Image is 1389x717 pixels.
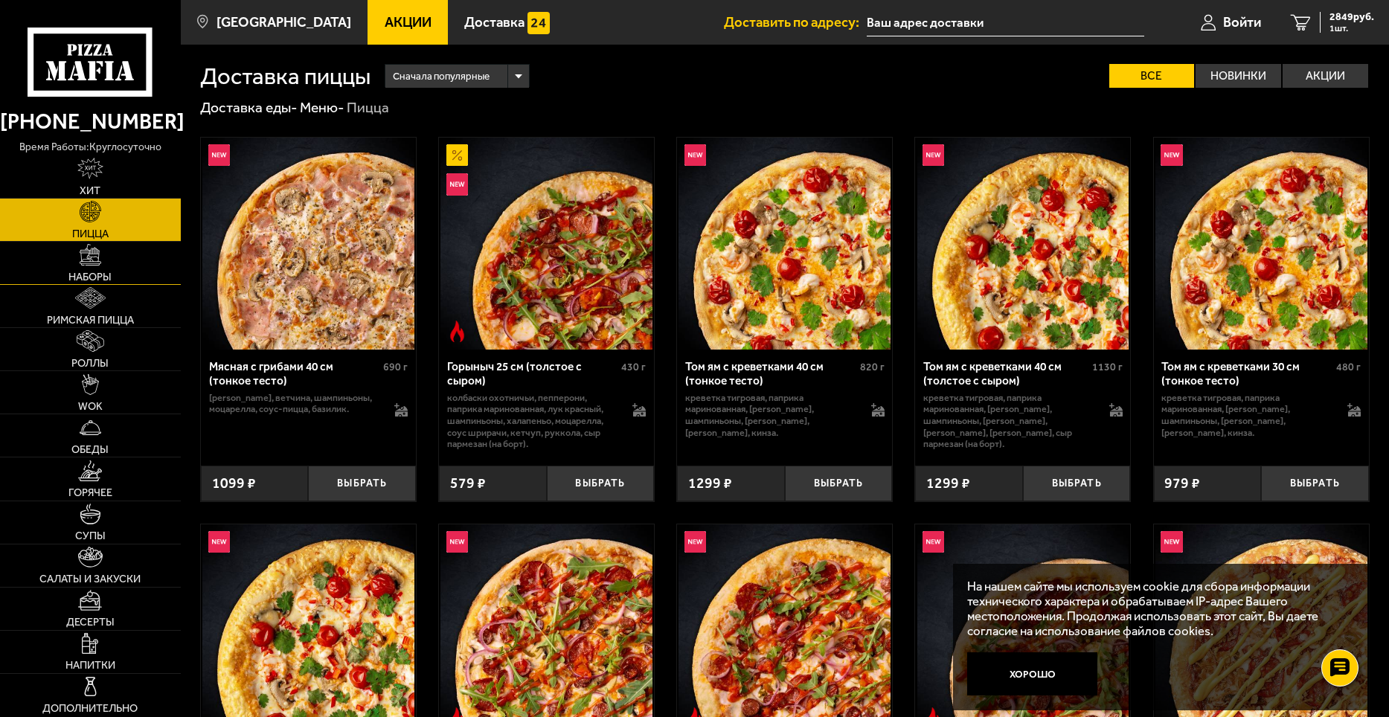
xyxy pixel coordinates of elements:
[1161,144,1182,166] img: Новинка
[447,360,618,388] div: Горыныч 25 см (толстое с сыром)
[967,579,1346,639] p: На нашем сайте мы используем cookie для сбора информации технического характера и обрабатываем IP...
[785,466,893,501] button: Выбрать
[47,315,134,325] span: Римская пицца
[923,392,1094,450] p: креветка тигровая, паприка маринованная, [PERSON_NAME], шампиньоны, [PERSON_NAME], [PERSON_NAME],...
[72,228,109,239] span: Пицца
[447,392,618,450] p: колбаски Охотничьи, пепперони, паприка маринованная, лук красный, шампиньоны, халапеньо, моцарелл...
[1023,466,1131,501] button: Выбрать
[685,392,856,438] p: креветка тигровая, паприка маринованная, [PERSON_NAME], шампиньоны, [PERSON_NAME], [PERSON_NAME],...
[78,401,103,411] span: WOK
[1329,12,1374,22] span: 2849 руб.
[446,531,468,553] img: Новинка
[200,65,370,88] h1: Доставка пиццы
[208,531,230,553] img: Новинка
[440,138,652,350] img: Горыныч 25 см (толстое с сыром)
[347,98,389,117] div: Пицца
[1336,361,1361,373] span: 480 г
[42,703,138,713] span: Дополнительно
[724,16,867,30] span: Доставить по адресу:
[1164,476,1200,490] span: 979 ₽
[1161,360,1332,388] div: Том ям с креветками 30 см (тонкое тесто)
[926,476,970,490] span: 1299 ₽
[68,271,112,282] span: Наборы
[393,62,490,90] span: Сначала популярные
[446,173,468,195] img: Новинка
[915,138,1130,350] a: НовинкаТом ям с креветками 40 см (толстое с сыром)
[684,144,706,166] img: Новинка
[677,138,892,350] a: НовинкаТом ям с креветками 40 см (тонкое тесто)
[860,361,885,373] span: 820 г
[385,16,432,30] span: Акции
[216,16,351,30] span: [GEOGRAPHIC_DATA]
[308,466,416,501] button: Выбрать
[547,466,655,501] button: Выбрать
[66,617,115,627] span: Десерты
[75,530,106,541] span: Супы
[1154,138,1369,350] a: НовинкаТом ям с креветками 30 см (тонкое тесто)
[65,660,115,670] span: Напитки
[446,321,468,342] img: Острое блюдо
[68,487,112,498] span: Горячее
[1092,361,1123,373] span: 1130 г
[209,360,380,388] div: Мясная с грибами 40 см (тонкое тесто)
[39,573,141,584] span: Салаты и закуски
[300,99,344,116] a: Меню-
[527,12,549,33] img: 15daf4d41897b9f0e9f617042186c801.svg
[71,358,109,368] span: Роллы
[212,476,256,490] span: 1099 ₽
[1223,16,1261,30] span: Войти
[917,138,1129,350] img: Том ям с креветками 40 см (толстое с сыром)
[383,361,408,373] span: 690 г
[688,476,732,490] span: 1299 ₽
[1109,64,1195,88] label: Все
[208,144,230,166] img: Новинка
[1261,466,1369,501] button: Выбрать
[1155,138,1367,350] img: Том ям с креветками 30 см (тонкое тесто)
[446,144,468,166] img: Акционный
[1161,392,1332,438] p: креветка тигровая, паприка маринованная, [PERSON_NAME], шампиньоны, [PERSON_NAME], [PERSON_NAME],...
[439,138,654,350] a: АкционныйНовинкаОстрое блюдоГорыныч 25 см (толстое с сыром)
[923,360,1088,388] div: Том ям с креветками 40 см (толстое с сыром)
[679,138,891,350] img: Том ям с креветками 40 см (тонкое тесто)
[1329,24,1374,33] span: 1 шт.
[464,16,525,30] span: Доставка
[71,444,109,454] span: Обеды
[867,9,1144,36] input: Ваш адрес доставки
[450,476,486,490] span: 579 ₽
[200,99,298,116] a: Доставка еды-
[685,360,856,388] div: Том ям с креветками 40 см (тонкое тесто)
[621,361,646,373] span: 430 г
[202,138,414,350] img: Мясная с грибами 40 см (тонкое тесто)
[1161,531,1182,553] img: Новинка
[209,392,380,415] p: [PERSON_NAME], ветчина, шампиньоны, моцарелла, соус-пицца, базилик.
[923,144,944,166] img: Новинка
[967,652,1097,695] button: Хорошо
[1283,64,1368,88] label: Акции
[201,138,416,350] a: НовинкаМясная с грибами 40 см (тонкое тесто)
[684,531,706,553] img: Новинка
[80,185,100,196] span: Хит
[1196,64,1281,88] label: Новинки
[923,531,944,553] img: Новинка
